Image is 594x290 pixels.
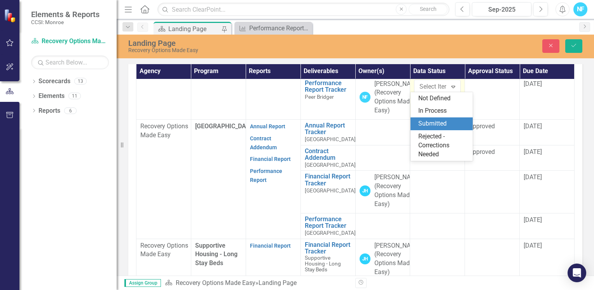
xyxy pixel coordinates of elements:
button: NF [573,2,587,16]
button: Sep-2025 [472,2,531,16]
div: Submitted [418,119,468,128]
a: Contract Addendum [250,135,277,150]
div: Open Intercom Messenger [568,264,586,282]
a: Recovery Options Made Easy [31,37,109,46]
span: Elements & Reports [31,10,100,19]
span: [DATE] [524,216,542,224]
div: Landing Page [259,279,297,287]
div: 11 [68,93,81,100]
span: [DATE] [524,122,542,130]
div: Not Defined [418,94,468,103]
button: Search [409,4,447,15]
div: JH [360,253,370,264]
small: CCSI: Monroe [31,19,100,25]
div: [PERSON_NAME] (Recovery Options Made Easy) [374,241,421,277]
span: Supportive Housing - Long Stay Beds [305,255,341,273]
span: Peer Bridger [305,94,334,100]
p: Recovery Options Made Easy [140,122,187,140]
a: Financial Report [250,243,291,249]
div: In Process [418,107,468,115]
a: Performance Report Tracker [305,80,351,93]
span: [DATE] [524,173,542,181]
a: Reports [38,107,60,115]
div: Performance Report (Monthly) [249,23,310,33]
div: Sep-2025 [475,5,529,14]
a: Contract Addendum [305,148,356,161]
a: Financial Report Tracker [305,173,356,187]
span: [DATE] [524,242,542,249]
span: [DATE] [524,80,542,87]
span: [DATE] [524,148,542,155]
div: 13 [74,78,87,85]
a: Elements [38,92,65,101]
span: Assign Group [124,279,161,287]
a: Annual Report [250,123,285,129]
div: NF [360,92,370,103]
img: ClearPoint Strategy [4,9,17,22]
div: JH [360,185,370,196]
a: Annual Report Tracker [305,122,356,136]
span: [GEOGRAPHIC_DATA] [305,136,356,142]
input: Search Below... [31,56,109,69]
div: Landing Page [128,39,379,47]
span: Approved [469,148,495,155]
a: Performance Report [250,168,282,183]
a: Financial Report Tracker [305,241,351,255]
input: Search ClearPoint... [157,3,449,16]
div: [PERSON_NAME] (Recovery Options Made Easy) [374,173,421,208]
div: 6 [64,107,77,114]
a: Recovery Options Made Easy [176,279,255,287]
p: Recovery Options Made Easy [140,241,187,259]
span: [GEOGRAPHIC_DATA] [305,230,356,236]
a: Financial Report [250,156,291,162]
div: Landing Page [168,24,220,34]
a: Scorecards [38,77,70,86]
div: Recovery Options Made Easy [128,47,379,53]
span: Supportive Housing - Long Stay Beds [195,242,238,267]
span: Search [420,6,437,12]
span: [GEOGRAPHIC_DATA] [195,122,255,130]
div: [PERSON_NAME] (Recovery Options Made Easy) [374,80,421,115]
a: Performance Report Tracker [305,216,356,229]
span: [GEOGRAPHIC_DATA] [305,187,356,194]
div: Rejected - Corrections Needed [418,132,468,159]
span: Approved [469,122,495,130]
a: Performance Report (Monthly) [236,23,310,33]
div: » [165,279,349,288]
span: [GEOGRAPHIC_DATA] [305,162,356,168]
